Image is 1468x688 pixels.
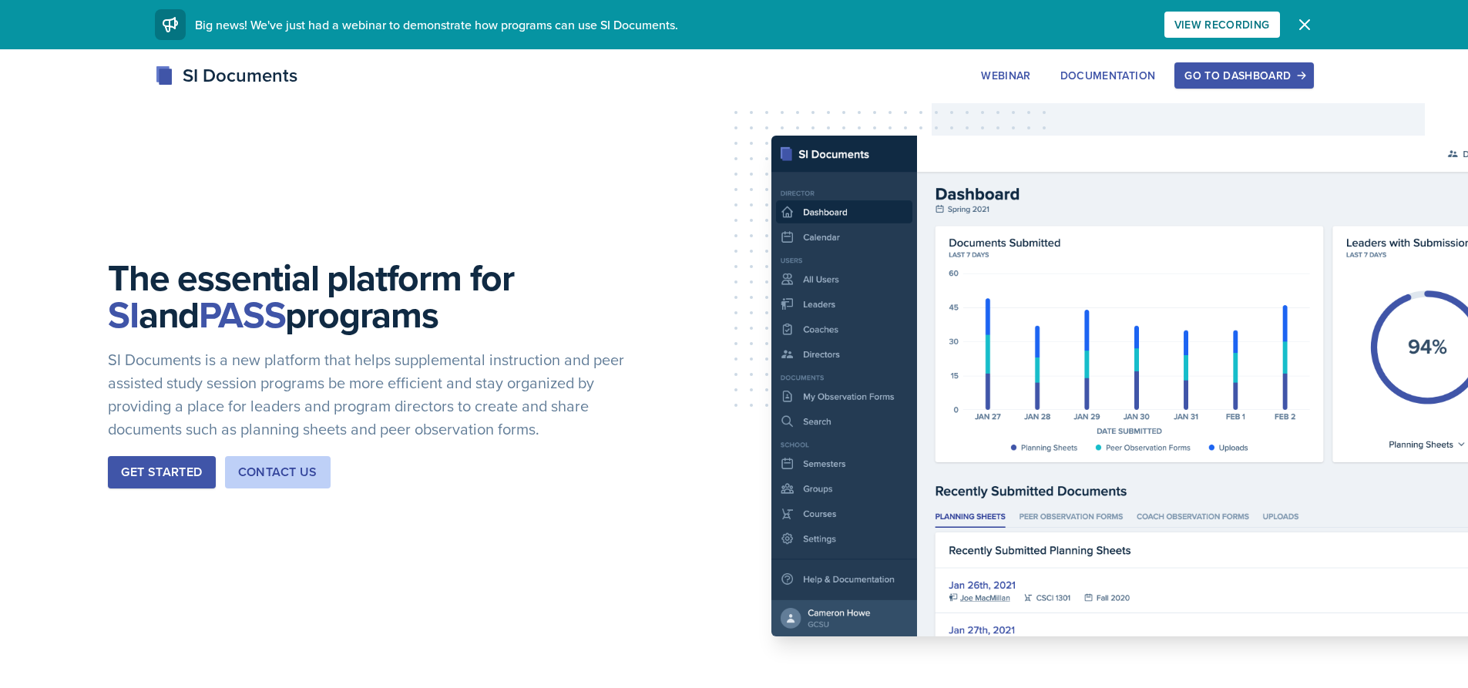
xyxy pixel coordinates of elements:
span: Big news! We've just had a webinar to demonstrate how programs can use SI Documents. [195,16,678,33]
div: Get Started [121,463,202,482]
div: SI Documents [155,62,297,89]
div: Go to Dashboard [1184,69,1303,82]
div: View Recording [1174,18,1270,31]
div: Contact Us [238,463,317,482]
button: Webinar [971,62,1040,89]
button: Contact Us [225,456,331,488]
button: Get Started [108,456,215,488]
button: View Recording [1164,12,1280,38]
div: Documentation [1060,69,1156,82]
button: Go to Dashboard [1174,62,1313,89]
button: Documentation [1050,62,1166,89]
div: Webinar [981,69,1030,82]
